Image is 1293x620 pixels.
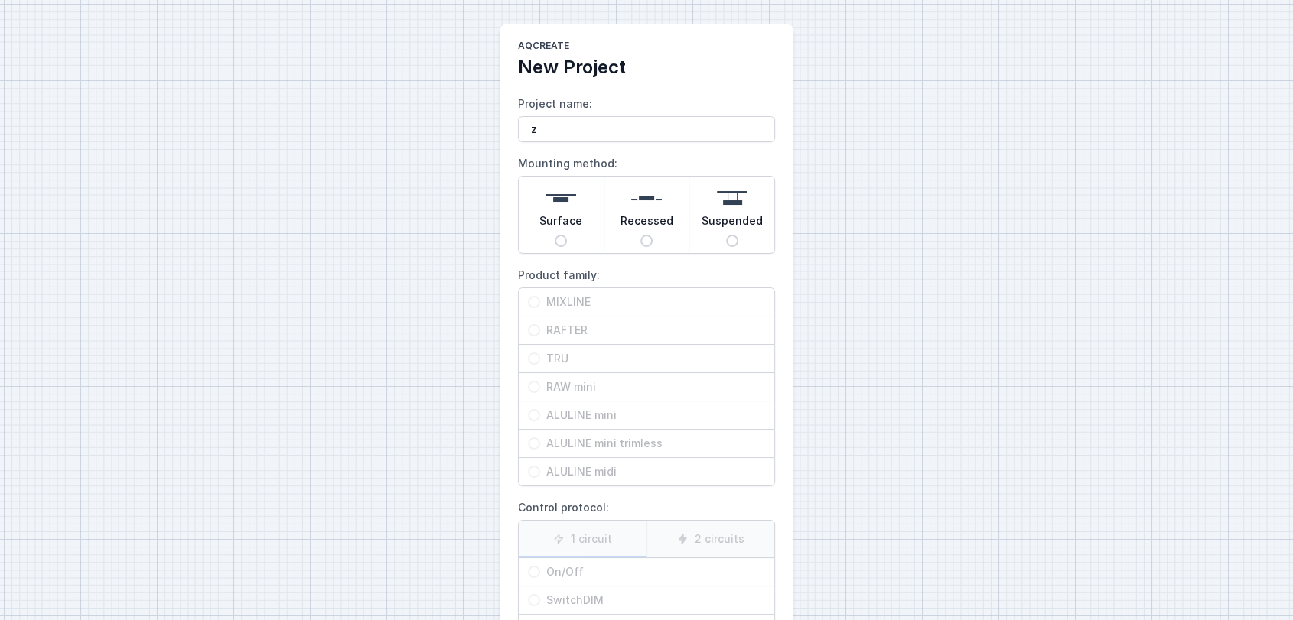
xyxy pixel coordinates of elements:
[717,183,747,213] img: suspended.svg
[555,235,567,247] input: Surface
[631,183,662,213] img: recessed.svg
[518,92,775,142] label: Project name:
[518,55,775,80] h2: New Project
[546,183,576,213] img: surface.svg
[640,235,653,247] input: Recessed
[518,40,775,55] h1: AQcreate
[518,116,775,142] input: Project name:
[620,213,673,235] span: Recessed
[518,151,775,254] label: Mounting method:
[539,213,582,235] span: Surface
[702,213,763,235] span: Suspended
[726,235,738,247] input: Suspended
[518,263,775,486] label: Product family:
